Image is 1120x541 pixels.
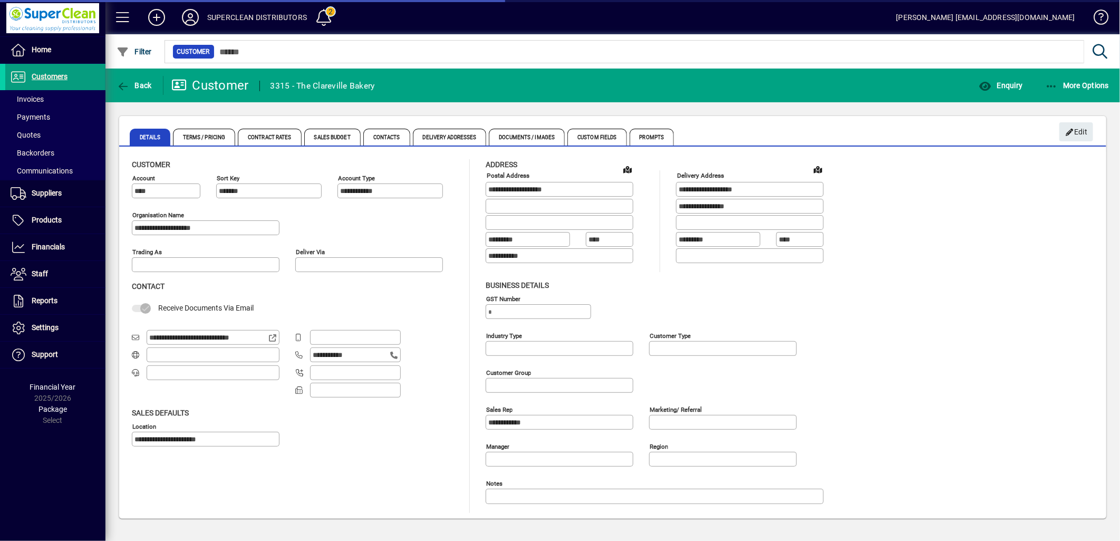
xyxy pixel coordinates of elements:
[177,46,210,57] span: Customer
[32,243,65,251] span: Financials
[1045,81,1109,90] span: More Options
[117,81,152,90] span: Back
[11,131,41,139] span: Quotes
[158,304,254,312] span: Receive Documents Via Email
[11,95,44,103] span: Invoices
[132,282,165,291] span: Contact
[32,72,67,81] span: Customers
[132,175,155,182] mat-label: Account
[38,405,67,413] span: Package
[32,189,62,197] span: Suppliers
[207,9,307,26] div: SUPERCLEAN DISTRIBUTORS
[5,162,105,180] a: Communications
[114,42,155,61] button: Filter
[5,261,105,287] a: Staff
[105,76,163,95] app-page-header-button: Back
[363,129,410,146] span: Contacts
[171,77,249,94] div: Customer
[32,296,57,305] span: Reports
[271,78,375,94] div: 3315 - The Clareville Bakery
[1065,123,1088,141] span: Edit
[5,108,105,126] a: Payments
[979,81,1022,90] span: Enquiry
[11,113,50,121] span: Payments
[650,442,668,450] mat-label: Region
[486,405,513,413] mat-label: Sales rep
[132,160,170,169] span: Customer
[217,175,239,182] mat-label: Sort key
[486,479,503,487] mat-label: Notes
[5,126,105,144] a: Quotes
[809,161,826,178] a: View on map
[489,129,565,146] span: Documents / Images
[5,342,105,368] a: Support
[132,248,162,256] mat-label: Trading as
[296,248,325,256] mat-label: Deliver via
[486,281,549,289] span: Business details
[5,207,105,234] a: Products
[650,405,702,413] mat-label: Marketing/ Referral
[413,129,487,146] span: Delivery Addresses
[486,160,517,169] span: Address
[130,129,170,146] span: Details
[5,288,105,314] a: Reports
[486,442,509,450] mat-label: Manager
[117,47,152,56] span: Filter
[304,129,361,146] span: Sales Budget
[630,129,674,146] span: Prompts
[238,129,301,146] span: Contract Rates
[32,216,62,224] span: Products
[114,76,155,95] button: Back
[5,90,105,108] a: Invoices
[5,315,105,341] a: Settings
[32,45,51,54] span: Home
[32,269,48,278] span: Staff
[486,369,531,376] mat-label: Customer group
[32,350,58,359] span: Support
[132,409,189,417] span: Sales defaults
[619,161,636,178] a: View on map
[5,180,105,207] a: Suppliers
[11,167,73,175] span: Communications
[5,37,105,63] a: Home
[486,295,520,302] mat-label: GST Number
[976,76,1025,95] button: Enquiry
[30,383,76,391] span: Financial Year
[32,323,59,332] span: Settings
[5,234,105,260] a: Financials
[11,149,54,157] span: Backorders
[132,211,184,219] mat-label: Organisation name
[132,422,156,430] mat-label: Location
[1059,122,1093,141] button: Edit
[567,129,626,146] span: Custom Fields
[896,9,1075,26] div: [PERSON_NAME] [EMAIL_ADDRESS][DOMAIN_NAME]
[173,8,207,27] button: Profile
[486,332,522,339] mat-label: Industry type
[5,144,105,162] a: Backorders
[338,175,375,182] mat-label: Account Type
[1086,2,1107,36] a: Knowledge Base
[650,332,691,339] mat-label: Customer type
[1042,76,1112,95] button: More Options
[140,8,173,27] button: Add
[173,129,236,146] span: Terms / Pricing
